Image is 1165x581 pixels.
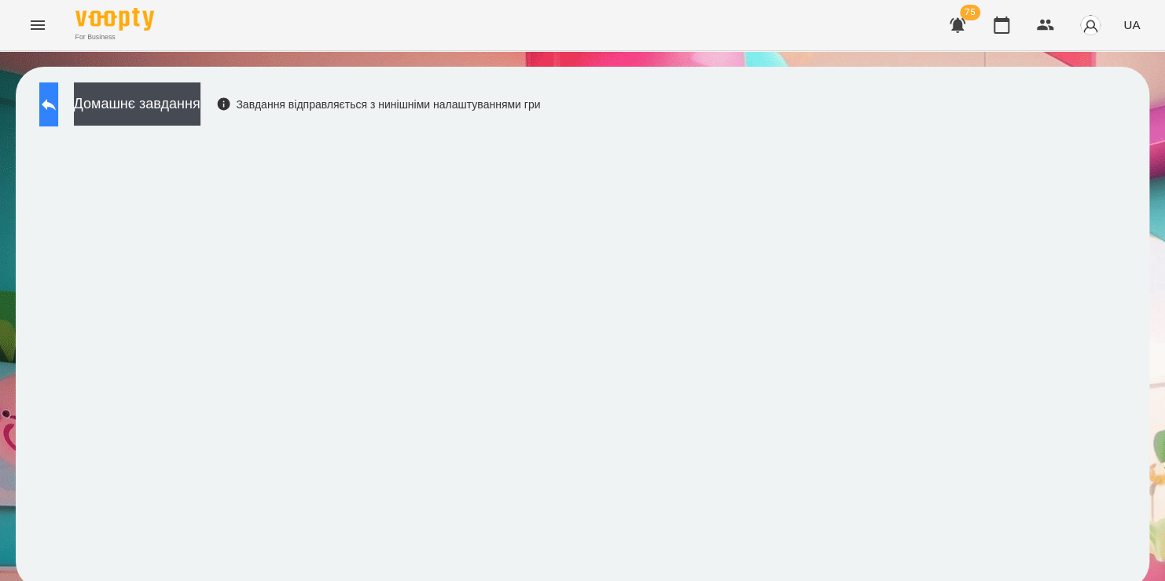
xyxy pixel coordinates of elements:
[75,8,154,31] img: Voopty Logo
[1117,10,1146,39] button: UA
[75,32,154,42] span: For Business
[74,82,200,126] button: Домашнє завдання
[216,97,541,112] div: Завдання відправляється з нинішніми налаштуваннями гри
[1079,14,1101,36] img: avatar_s.png
[1123,16,1140,33] span: UA
[960,5,980,20] span: 75
[19,6,57,44] button: Menu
